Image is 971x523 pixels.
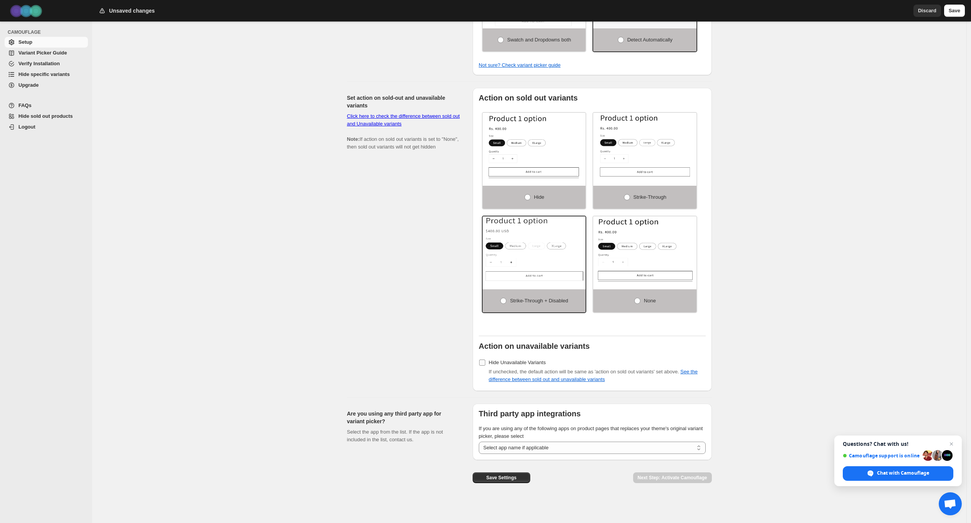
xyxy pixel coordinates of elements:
[479,409,581,418] b: Third party app integrations
[18,39,32,45] span: Setup
[5,37,88,48] a: Setup
[18,71,70,77] span: Hide specific variants
[5,48,88,58] a: Variant Picker Guide
[479,342,590,350] b: Action on unavailable variants
[877,470,929,477] span: Chat with Camouflage
[593,216,696,282] img: None
[534,194,544,200] span: Hide
[939,492,962,515] a: Open chat
[634,194,667,200] span: Strike-through
[18,124,35,130] span: Logout
[479,94,578,102] b: Action on sold out variants
[483,113,586,178] img: Hide
[473,472,530,483] button: Save Settings
[5,69,88,80] a: Hide specific variants
[347,136,360,142] b: Note:
[18,102,31,108] span: FAQs
[5,100,88,111] a: FAQs
[843,453,920,459] span: Camouflage support is online
[347,113,460,127] a: Click here to check the difference between sold out and Unavailable variants
[593,113,696,178] img: Strike-through
[489,360,546,365] span: Hide Unavailable Variants
[510,298,568,304] span: Strike-through + Disabled
[5,122,88,132] a: Logout
[644,298,656,304] span: None
[18,61,60,66] span: Verify Installation
[913,5,941,17] button: Discard
[5,80,88,91] a: Upgrade
[8,29,88,35] span: CAMOUFLAGE
[18,113,73,119] span: Hide sold out products
[507,37,571,43] span: Swatch and Dropdowns both
[486,475,516,481] span: Save Settings
[489,369,698,382] span: If unchecked, the default action will be same as 'action on sold out variants' set above.
[483,216,586,282] img: Strike-through + Disabled
[18,82,39,88] span: Upgrade
[347,113,460,150] span: If action on sold out variants is set to "None", then sold out variants will not get hidden
[479,426,703,439] span: If you are using any of the following apps on product pages that replaces your theme's original v...
[347,94,460,109] h2: Set action on sold-out and unavailable variants
[949,7,960,15] span: Save
[479,62,561,68] a: Not sure? Check variant picker guide
[5,111,88,122] a: Hide sold out products
[109,7,155,15] h2: Unsaved changes
[347,429,443,442] span: Select the app from the list. If the app is not included in the list, contact us.
[18,50,67,56] span: Variant Picker Guide
[5,58,88,69] a: Verify Installation
[843,466,953,481] span: Chat with Camouflage
[347,410,460,425] h2: Are you using any third party app for variant picker?
[843,441,953,447] span: Questions? Chat with us!
[944,5,965,17] button: Save
[918,7,936,15] span: Discard
[627,37,673,43] span: Detect Automatically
